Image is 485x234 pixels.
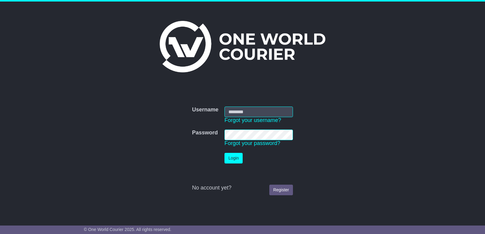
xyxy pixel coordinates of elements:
[192,185,293,191] div: No account yet?
[192,130,218,136] label: Password
[160,21,325,72] img: One World
[224,140,280,146] a: Forgot your password?
[224,117,281,123] a: Forgot your username?
[84,227,171,232] span: © One World Courier 2025. All rights reserved.
[224,153,243,163] button: Login
[192,107,218,113] label: Username
[269,185,293,195] a: Register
